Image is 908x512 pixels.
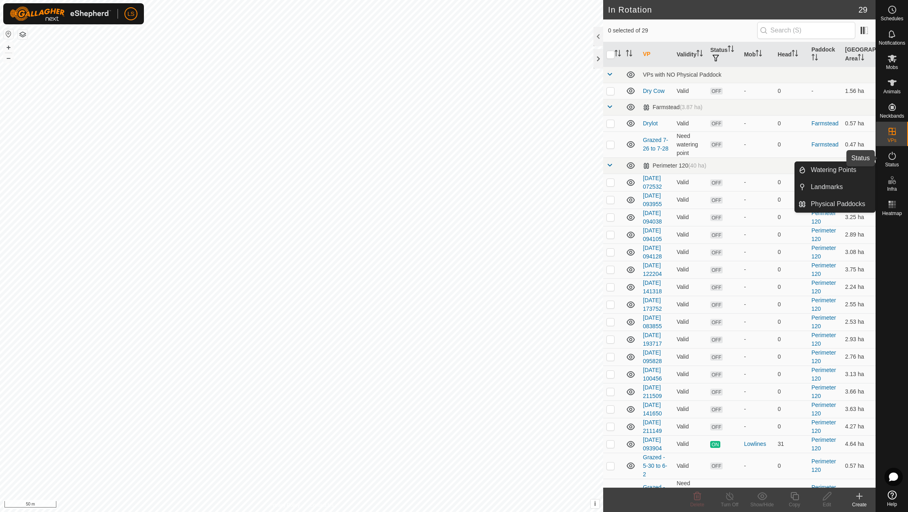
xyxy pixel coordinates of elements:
p-sorticon: Activate to sort [696,51,703,58]
td: 0 [775,115,808,131]
a: Grazed 7-26 to 7-28 [643,137,668,152]
a: Grazed - 5-30 to 6-2 [643,454,667,478]
td: Valid [673,435,707,453]
span: ON [710,441,720,448]
p-sorticon: Activate to sort [858,55,864,62]
td: Need watering point [673,479,707,505]
td: 1.56 ha [842,83,876,99]
div: Copy [778,501,811,508]
a: [DATE] 083855 [643,314,662,329]
div: - [744,300,771,309]
p-sorticon: Activate to sort [812,55,818,62]
div: - [744,119,771,128]
div: - [744,370,771,379]
span: Mobs [886,65,898,70]
p-sorticon: Activate to sort [626,51,632,58]
td: - [808,83,842,99]
a: [DATE] 093904 [643,437,662,452]
span: OFF [710,424,722,430]
div: - [744,283,771,291]
a: Perimeter 120 [812,437,836,452]
a: Farmstead [812,120,839,127]
td: 0 [775,243,808,261]
td: Valid [673,226,707,243]
td: 2.55 ha [842,296,876,313]
td: 0 [775,453,808,479]
button: + [4,43,13,52]
a: [DATE] 094128 [643,245,662,260]
span: 0 selected of 29 [608,26,757,35]
a: Perimeter 120 [812,314,836,329]
a: Perimeter 120 [812,332,836,347]
td: 0 [775,479,808,505]
span: OFF [710,406,722,413]
td: 0.47 ha [842,131,876,157]
span: Notifications [879,41,905,45]
td: 0 [775,296,808,313]
div: Turn Off [713,501,746,508]
a: Perimeter 120 [812,227,836,242]
div: - [744,230,771,239]
span: OFF [710,284,722,291]
li: Watering Points [795,162,875,178]
td: Valid [673,453,707,479]
td: 2.89 ha [842,226,876,243]
td: Valid [673,418,707,435]
a: [DATE] 093955 [643,192,662,207]
div: - [744,178,771,187]
div: Edit [811,501,843,508]
td: 2.53 ha [842,313,876,331]
a: Farmstead [812,141,839,148]
span: LS [127,10,134,18]
span: OFF [710,301,722,308]
span: OFF [710,319,722,326]
p-sorticon: Activate to sort [792,51,798,58]
th: Head [775,42,808,67]
a: [DATE] 095828 [643,349,662,364]
th: Mob [741,42,774,67]
span: VPs [887,138,896,143]
a: Perimeter 120 [812,402,836,417]
td: 0 [775,191,808,209]
a: [DATE] 193717 [643,332,662,347]
span: OFF [710,389,722,396]
th: Validity [673,42,707,67]
td: 0 [775,418,808,435]
a: Perimeter 120 [812,280,836,295]
p-sorticon: Activate to sort [756,51,762,58]
a: [DATE] 072532 [643,175,662,190]
a: Watering Points [806,162,875,178]
span: OFF [710,249,722,256]
a: Landmarks [806,179,875,195]
td: 3.63 ha [842,400,876,418]
td: Valid [673,243,707,261]
a: Perimeter 120 [812,419,836,434]
td: 3.25 ha [842,209,876,226]
td: Valid [673,115,707,131]
span: Status [885,162,899,167]
a: Drylot [643,120,658,127]
td: 0 [775,331,808,348]
div: - [744,265,771,274]
a: [DATE] 122204 [643,262,662,277]
a: Perimeter 120 [812,262,836,277]
li: Landmarks [795,179,875,195]
button: Reset Map [4,29,13,39]
a: [DATE] 211149 [643,419,662,434]
button: i [591,499,600,508]
span: OFF [710,141,722,148]
td: Valid [673,191,707,209]
td: 4.27 ha [842,418,876,435]
a: Privacy Policy [270,501,300,509]
a: Help [876,487,908,510]
th: VP [640,42,673,67]
p-sorticon: Activate to sort [728,47,734,53]
a: [DATE] 173752 [643,297,662,312]
div: - [744,387,771,396]
a: Perimeter 120 [812,210,836,225]
th: [GEOGRAPHIC_DATA] Area [842,42,876,67]
div: Create [843,501,876,508]
span: OFF [710,197,722,204]
td: 4.64 ha [842,435,876,453]
h2: In Rotation [608,5,859,15]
